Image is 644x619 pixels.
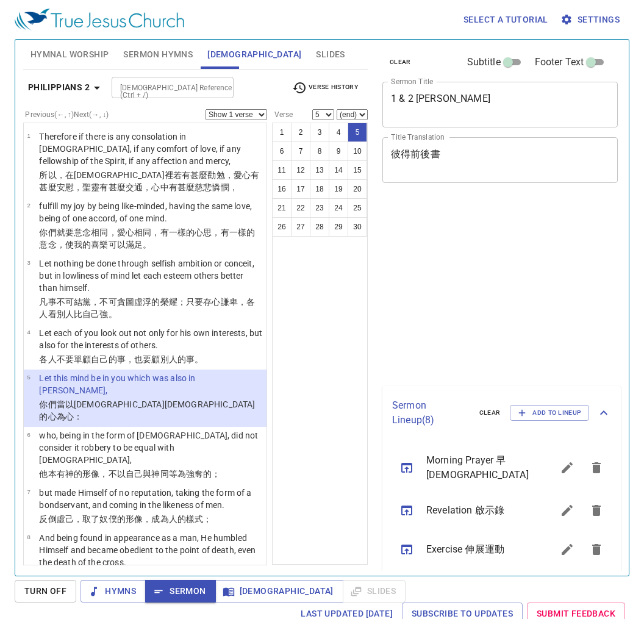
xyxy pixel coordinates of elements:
[272,141,292,161] button: 6
[558,9,624,31] button: Settings
[285,79,365,97] button: Verse History
[145,580,215,603] button: Sermon
[90,584,136,599] span: Hymns
[426,503,523,518] span: Revelation 啟示錄
[39,372,263,396] p: Let this mind be in you which was also in [PERSON_NAME],
[292,81,358,95] span: Verse History
[27,132,30,139] span: 1
[99,514,212,524] wg2983: 奴僕
[426,453,523,482] span: Morning Prayer 早[DEMOGRAPHIC_DATA]
[57,240,152,249] wg4861: ，使我的
[39,399,255,421] wg5426: [DEMOGRAPHIC_DATA]
[310,141,329,161] button: 8
[123,47,193,62] span: Sermon Hymns
[310,123,329,142] button: 3
[329,198,348,218] button: 24
[39,227,255,249] wg5426: 意念相同，愛心
[348,123,367,142] button: 5
[203,514,212,524] wg3667: ；
[272,111,293,118] label: Verse
[126,182,238,192] wg1536: 交通
[207,47,301,62] span: [DEMOGRAPHIC_DATA]
[310,198,329,218] button: 23
[39,257,263,294] p: Let nothing be done through selfish ambition or conceit, but in lowliness of mind let each esteem...
[25,111,109,118] label: Previous (←, ↑) Next (→, ↓)
[117,469,221,479] wg3756: 以
[316,47,345,62] span: Slides
[459,9,553,31] button: Select a tutorial
[57,309,117,319] wg2233: 別人
[169,514,212,524] wg1096: 人
[348,217,367,237] button: 30
[160,469,221,479] wg2316: 同等
[28,80,90,95] b: Philippians 2
[426,542,523,557] span: Exercise 伸展運動
[126,354,203,364] wg1438: ，也要
[229,182,238,192] wg4698: ，
[382,386,621,440] div: Sermon Lineup(8)clearAdd to Lineup
[329,160,348,180] button: 14
[39,227,255,249] wg846: 就要
[115,81,210,95] input: Type Bible Reference
[27,202,30,209] span: 2
[39,532,263,568] p: And being found in appearance as a man, He humbled Himself and became obedient to the point of de...
[272,123,292,142] button: 1
[291,141,310,161] button: 7
[109,309,117,319] wg5242: 。
[143,240,151,249] wg4137: 。
[91,240,151,249] wg3450: 喜樂
[467,55,501,70] span: Subtitle
[39,297,255,319] wg2052: ，不可貪圖虛浮的榮耀
[291,123,310,142] button: 2
[39,226,263,251] p: 你們
[382,55,418,70] button: clear
[195,354,203,364] wg3588: 。
[91,354,203,364] wg4648: 自己的事
[272,160,292,180] button: 11
[151,354,203,364] wg2532: 顧別人的
[39,169,263,193] p: 所以
[535,55,584,70] span: Footer Text
[177,469,221,479] wg2470: 為強奪
[48,309,117,319] wg240: 看
[39,327,263,351] p: Let each of you look out not only for his own interests, but also for the interests of others.
[155,584,206,599] span: Sermon
[39,468,263,480] p: 他
[329,141,348,161] button: 9
[39,227,255,249] wg26: 相同，有一樣的
[39,297,255,319] wg3367: 結黨
[329,179,348,199] button: 19
[143,514,212,524] wg3444: ，成為
[310,160,329,180] button: 13
[27,374,30,381] span: 5
[27,534,30,540] span: 8
[291,198,310,218] button: 22
[74,514,212,524] wg2758: ，取了
[348,179,367,199] button: 20
[65,412,82,421] wg1722: 心
[203,469,220,479] wg725: 的；
[57,182,238,192] wg1536: 安慰
[27,431,30,438] span: 6
[74,469,221,479] wg2316: 的形像
[74,412,82,421] wg5213: ：
[30,47,109,62] span: Hymnal Worship
[329,217,348,237] button: 29
[510,405,589,421] button: Add to Lineup
[39,296,263,320] p: 凡事不可
[390,57,411,68] span: clear
[310,217,329,237] button: 28
[348,160,367,180] button: 15
[27,488,30,495] span: 7
[272,198,292,218] button: 21
[74,182,238,192] wg3890: ，聖靈
[39,353,263,365] p: 各人
[472,406,508,420] button: clear
[563,12,620,27] span: Settings
[39,398,263,423] p: 你們當以
[391,93,609,116] textarea: 1 & 2 [PERSON_NAME]
[291,217,310,237] button: 27
[39,200,263,224] p: fulfill my joy by being like-minded, having the same love, being of one accord, of one mind.
[15,580,76,603] button: Turn Off
[291,160,310,180] button: 12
